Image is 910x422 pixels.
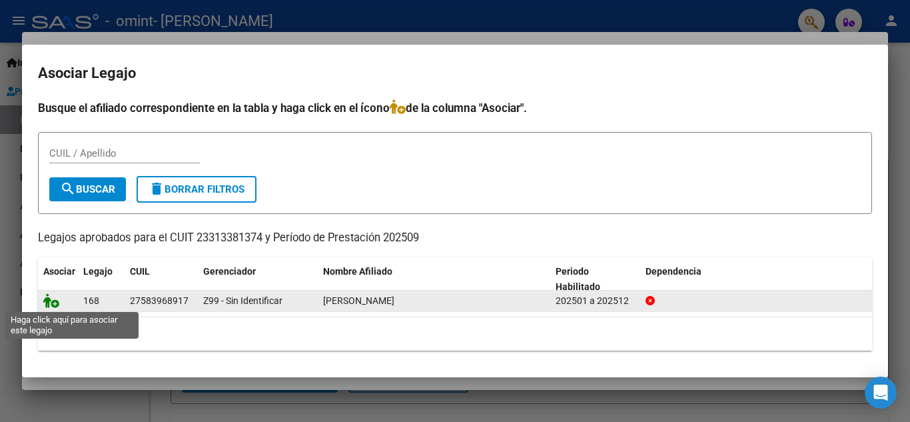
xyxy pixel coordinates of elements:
[83,295,99,306] span: 168
[38,230,872,247] p: Legajos aprobados para el CUIT 23313381374 y Período de Prestación 202509
[640,257,873,301] datatable-header-cell: Dependencia
[149,181,165,197] mat-icon: delete
[203,295,282,306] span: Z99 - Sin Identificar
[149,183,244,195] span: Borrar Filtros
[318,257,550,301] datatable-header-cell: Nombre Afiliado
[60,183,115,195] span: Buscar
[78,257,125,301] datatable-header-cell: Legajo
[43,266,75,277] span: Asociar
[130,293,189,309] div: 27583968917
[203,266,256,277] span: Gerenciador
[49,177,126,201] button: Buscar
[323,295,394,306] span: BARRIONUEVO SOLALIGUE MIA ISABELLA
[550,257,640,301] datatable-header-cell: Periodo Habilitado
[130,266,150,277] span: CUIL
[60,181,76,197] mat-icon: search
[125,257,198,301] datatable-header-cell: CUIL
[38,317,872,351] div: 1 registros
[38,257,78,301] datatable-header-cell: Asociar
[556,293,635,309] div: 202501 a 202512
[198,257,318,301] datatable-header-cell: Gerenciador
[646,266,701,277] span: Dependencia
[323,266,392,277] span: Nombre Afiliado
[38,99,872,117] h4: Busque el afiliado correspondiente en la tabla y haga click en el ícono de la columna "Asociar".
[38,61,872,86] h2: Asociar Legajo
[137,176,256,203] button: Borrar Filtros
[556,266,600,292] span: Periodo Habilitado
[83,266,113,277] span: Legajo
[865,377,897,409] div: Open Intercom Messenger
